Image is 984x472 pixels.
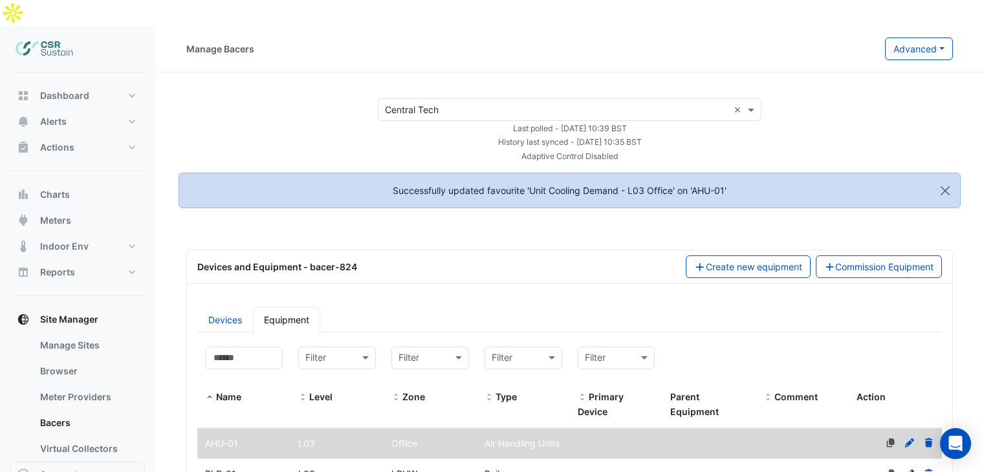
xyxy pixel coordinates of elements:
button: Close [930,173,960,208]
a: Virtual Collectors [30,436,145,462]
small: Mon 06-Oct-2025 10:35 BST [498,137,642,147]
a: Bacers [30,410,145,436]
button: Site Manager [10,306,145,332]
a: No primary device defined [885,438,897,449]
app-icon: Actions [17,141,30,154]
a: Meter Providers [30,384,145,410]
span: L03 [298,438,315,449]
span: Level [309,391,333,402]
span: Comment [774,391,818,402]
app-icon: Reports [17,266,30,279]
div: Devices and Equipment - bacer-824 [190,260,678,274]
span: Alerts [40,115,67,128]
span: Parent Equipment [670,391,719,417]
a: Manage Sites [30,332,145,358]
div: Manage Bacers [186,42,254,56]
a: Equipment [253,307,320,332]
app-icon: Site Manager [17,313,30,326]
span: Action [857,391,886,402]
button: Actions [10,134,145,160]
button: Create new equipment [686,255,811,278]
small: Mon 06-Oct-2025 10:39 BST [513,123,627,133]
ngb-alert: Successfully updated favourite 'Unit Cooling Demand - L03 Office' on 'AHU-01' [179,173,961,208]
span: Air Handling Units [485,438,560,449]
span: Reports [40,266,75,279]
span: Charts [40,188,70,201]
a: Edit [904,438,915,449]
button: Dashboard [10,83,145,109]
span: Dashboard [40,89,89,102]
button: Meters [10,208,145,233]
span: Indoor Env [40,240,89,253]
img: Company Logo [16,36,74,62]
app-icon: Meters [17,214,30,227]
span: Actions [40,141,74,154]
a: Devices [197,307,253,332]
span: AHU-01 [205,438,238,449]
span: Zone [391,392,400,403]
span: Type [496,391,517,402]
span: Primary Device [578,391,624,417]
button: Indoor Env [10,233,145,259]
span: Meters [40,214,71,227]
span: Primary Device [578,392,587,403]
span: Level [298,392,307,403]
app-icon: Dashboard [17,89,30,102]
span: Office [391,438,417,449]
span: Name [216,391,241,402]
div: Open Intercom Messenger [940,428,971,459]
app-icon: Charts [17,188,30,201]
app-icon: Indoor Env [17,240,30,253]
span: Clear [734,103,745,116]
button: Alerts [10,109,145,134]
span: Comment [763,392,772,403]
span: Site Manager [40,313,98,326]
button: Charts [10,182,145,208]
small: Adaptive Control Disabled [521,151,618,161]
a: Browser [30,358,145,384]
span: Name [205,392,214,403]
app-icon: Alerts [17,115,30,128]
a: Delete [923,438,935,449]
button: Commission Equipment [816,255,943,278]
button: Advanced [885,38,953,60]
span: Type [485,392,494,403]
button: Reports [10,259,145,285]
span: Zone [402,391,425,402]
